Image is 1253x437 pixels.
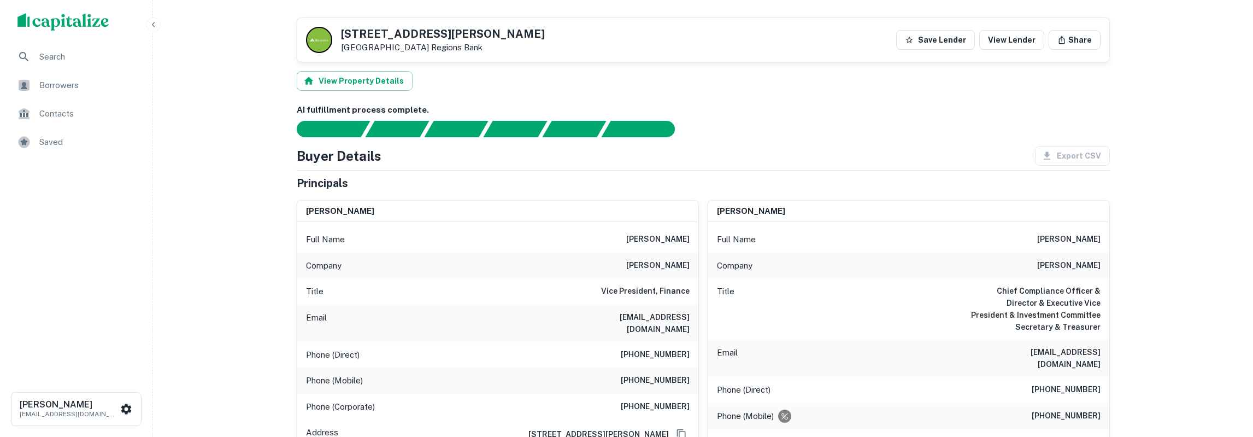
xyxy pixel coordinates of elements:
p: Company [306,259,342,272]
span: Contacts [39,107,137,120]
div: Requests to not be contacted at this number [778,410,791,423]
img: capitalize-logo.png [17,13,109,31]
div: Principals found, AI now looking for contact information... [483,121,547,137]
p: Phone (Mobile) [306,374,363,387]
p: Email [717,346,738,370]
p: Full Name [717,233,756,246]
p: Title [717,285,734,333]
iframe: Chat Widget [1198,349,1253,402]
p: [EMAIL_ADDRESS][DOMAIN_NAME] [20,409,118,419]
p: Phone (Direct) [717,383,770,397]
span: Saved [39,136,137,149]
h6: [PERSON_NAME] [306,205,374,218]
h6: [PHONE_NUMBER] [621,400,690,413]
h6: Vice President, Finance [601,285,690,298]
p: [GEOGRAPHIC_DATA] [341,43,545,53]
h5: [STREET_ADDRESS][PERSON_NAME] [341,28,545,39]
h6: [EMAIL_ADDRESS][DOMAIN_NAME] [969,346,1101,370]
a: Saved [9,129,144,155]
p: Email [306,311,327,335]
h6: [PHONE_NUMBER] [621,348,690,362]
p: Phone (Direct) [306,348,360,362]
p: Phone (Mobile) [717,410,774,423]
h4: Buyer Details [297,146,381,166]
a: Contacts [9,101,144,127]
a: View Lender [979,30,1044,50]
h6: [PHONE_NUMBER] [621,374,690,387]
h6: [PHONE_NUMBER] [1032,383,1101,397]
a: Search [9,44,144,70]
div: Principals found, still searching for contact information. This may take time... [542,121,606,137]
h6: [PERSON_NAME] [1037,233,1101,246]
h6: [PHONE_NUMBER] [1032,410,1101,423]
span: Search [39,50,137,63]
button: View Property Details [297,71,413,91]
button: [PERSON_NAME][EMAIL_ADDRESS][DOMAIN_NAME] [11,392,142,426]
h6: [PERSON_NAME] [626,233,690,246]
a: Borrowers [9,72,144,98]
div: Your request is received and processing... [365,121,429,137]
h6: [PERSON_NAME] [20,400,118,409]
h6: [PERSON_NAME] [717,205,785,218]
p: Company [717,259,752,272]
button: Save Lender [896,30,975,50]
button: Share [1049,30,1101,50]
div: Sending borrower request to AI... [284,121,366,137]
h6: AI fulfillment process complete. [297,104,1110,116]
span: Borrowers [39,79,137,92]
h6: [EMAIL_ADDRESS][DOMAIN_NAME] [558,311,690,335]
h6: Chief Compliance Officer & Director & Executive Vice President & Investment Committee Secretary &... [969,285,1101,333]
div: AI fulfillment process complete. [602,121,688,137]
h5: Principals [297,175,348,191]
p: Title [306,285,323,298]
div: Documents found, AI parsing details... [424,121,488,137]
a: Regions Bank [431,43,483,52]
p: Phone (Corporate) [306,400,375,413]
p: Full Name [306,233,345,246]
h6: [PERSON_NAME] [1037,259,1101,272]
h6: [PERSON_NAME] [626,259,690,272]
